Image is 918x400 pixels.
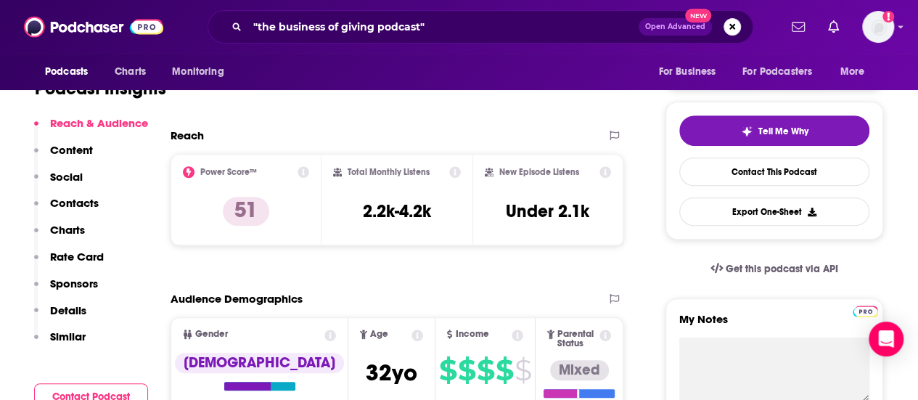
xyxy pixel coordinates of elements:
div: Search podcasts, credits, & more... [208,10,753,44]
span: Open Advanced [645,23,705,30]
button: Similar [34,330,86,356]
span: For Podcasters [742,62,812,82]
label: My Notes [679,312,869,338]
span: Get this podcast via API [726,263,838,275]
a: Contact This Podcast [679,158,869,186]
p: Similar [50,330,86,343]
button: Contacts [34,196,99,223]
img: Podchaser Pro [853,306,878,317]
img: Podchaser - Follow, Share and Rate Podcasts [24,13,163,41]
div: Mixed [550,360,609,380]
p: 51 [223,197,269,226]
button: Reach & Audience [34,116,148,143]
span: New [685,9,711,23]
h3: 2.2k-4.2k [363,200,431,222]
span: Age [370,330,388,339]
button: open menu [35,58,107,86]
p: Sponsors [50,277,98,290]
span: Logged in as laprteam [862,11,894,43]
a: Pro website [853,303,878,317]
button: Content [34,143,93,170]
span: $ [496,359,513,382]
span: Podcasts [45,62,88,82]
button: open menu [162,58,242,86]
span: For Business [658,62,716,82]
button: Open AdvancedNew [639,18,712,36]
p: Details [50,303,86,317]
button: open menu [830,58,883,86]
p: Charts [50,223,85,237]
h2: Reach [171,128,204,142]
div: [DEMOGRAPHIC_DATA] [175,353,344,373]
p: Content [50,143,93,157]
button: Show profile menu [862,11,894,43]
span: More [840,62,865,82]
a: Charts [105,58,155,86]
button: open menu [733,58,833,86]
button: open menu [648,58,734,86]
img: User Profile [862,11,894,43]
span: Parental Status [557,330,597,348]
span: Gender [195,330,228,339]
button: Details [34,303,86,330]
span: $ [439,359,456,382]
button: tell me why sparkleTell Me Why [679,115,869,146]
input: Search podcasts, credits, & more... [247,15,639,38]
button: Charts [34,223,85,250]
div: Open Intercom Messenger [869,322,903,356]
img: tell me why sparkle [741,126,753,137]
svg: Add a profile image [882,11,894,23]
h3: Under 2.1k [506,200,589,222]
h2: Audience Demographics [171,292,303,306]
h2: Power Score™ [200,167,257,177]
button: Social [34,170,83,197]
span: Income [455,330,488,339]
span: Charts [115,62,146,82]
p: Rate Card [50,250,104,264]
button: Export One-Sheet [679,197,869,226]
span: $ [515,359,531,382]
button: Rate Card [34,250,104,277]
button: Sponsors [34,277,98,303]
p: Contacts [50,196,99,210]
h2: Total Monthly Listens [348,167,430,177]
p: Social [50,170,83,184]
span: $ [477,359,494,382]
span: Tell Me Why [758,126,808,137]
a: Show notifications dropdown [786,15,811,39]
a: Show notifications dropdown [822,15,845,39]
span: $ [458,359,475,382]
p: Reach & Audience [50,116,148,130]
h2: New Episode Listens [499,167,579,177]
span: 32 yo [366,359,417,387]
a: Get this podcast via API [699,251,850,287]
span: Monitoring [172,62,224,82]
